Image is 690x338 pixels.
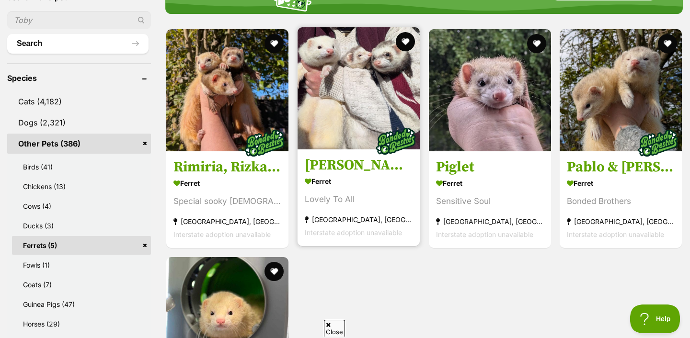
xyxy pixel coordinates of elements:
[567,195,675,208] div: Bonded Brothers
[630,304,680,333] iframe: Help Scout Beacon - Open
[305,174,413,188] strong: Ferret
[560,29,682,151] img: Pablo & Pamelion - Ferret
[527,34,546,53] button: favourite
[567,230,664,238] span: Interstate adoption unavailable
[173,230,271,238] span: Interstate adoption unavailable
[396,32,415,51] button: favourite
[7,91,151,112] a: Cats (4,182)
[372,117,420,165] img: bonded besties
[12,295,151,314] a: Guinea Pigs (47)
[436,195,544,208] div: Sensitive Soul
[12,158,151,176] a: Birds (41)
[12,236,151,255] a: Ferrets (5)
[12,315,151,333] a: Horses (29)
[567,215,675,228] strong: [GEOGRAPHIC_DATA], [GEOGRAPHIC_DATA]
[12,197,151,215] a: Cows (4)
[560,151,682,248] a: Pablo & [PERSON_NAME] Ferret Bonded Brothers [GEOGRAPHIC_DATA], [GEOGRAPHIC_DATA] Interstate adop...
[634,119,682,167] img: bonded besties
[305,156,413,174] h3: [PERSON_NAME], Snow & [PERSON_NAME]
[658,34,677,53] button: favourite
[436,215,544,228] strong: [GEOGRAPHIC_DATA], [GEOGRAPHIC_DATA]
[12,275,151,294] a: Goats (7)
[324,320,345,337] span: Close
[264,262,284,281] button: favourite
[305,228,402,237] span: Interstate adoption unavailable
[429,29,551,151] img: Piglet - Ferret
[429,151,551,248] a: Piglet Ferret Sensitive Soul [GEOGRAPHIC_DATA], [GEOGRAPHIC_DATA] Interstate adoption unavailable
[12,216,151,235] a: Ducks (3)
[7,113,151,133] a: Dogs (2,321)
[12,177,151,196] a: Chickens (13)
[173,158,281,176] h3: Rimiria, Rizka & [PERSON_NAME]
[567,158,675,176] h3: Pablo & [PERSON_NAME]
[166,29,288,151] img: Rimiria, Rizka & Rizia - Ferret
[305,213,413,226] strong: [GEOGRAPHIC_DATA], [GEOGRAPHIC_DATA]
[567,176,675,190] strong: Ferret
[298,27,420,149] img: Sylvester, Snow & Rosaria - Ferret
[436,230,533,238] span: Interstate adoption unavailable
[241,119,288,167] img: bonded besties
[436,176,544,190] strong: Ferret
[305,193,413,206] div: Lovely To All
[436,158,544,176] h3: Piglet
[264,34,284,53] button: favourite
[173,195,281,208] div: Special sooky [DEMOGRAPHIC_DATA]
[7,134,151,154] a: Other Pets (386)
[12,256,151,274] a: Fowls (1)
[7,11,151,29] input: Toby
[298,149,420,246] a: [PERSON_NAME], Snow & [PERSON_NAME] Ferret Lovely To All [GEOGRAPHIC_DATA], [GEOGRAPHIC_DATA] Int...
[173,176,281,190] strong: Ferret
[7,34,149,53] button: Search
[166,151,288,248] a: Rimiria, Rizka & [PERSON_NAME] Ferret Special sooky [DEMOGRAPHIC_DATA] [GEOGRAPHIC_DATA], [GEOGRA...
[173,215,281,228] strong: [GEOGRAPHIC_DATA], [GEOGRAPHIC_DATA]
[7,74,151,82] header: Species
